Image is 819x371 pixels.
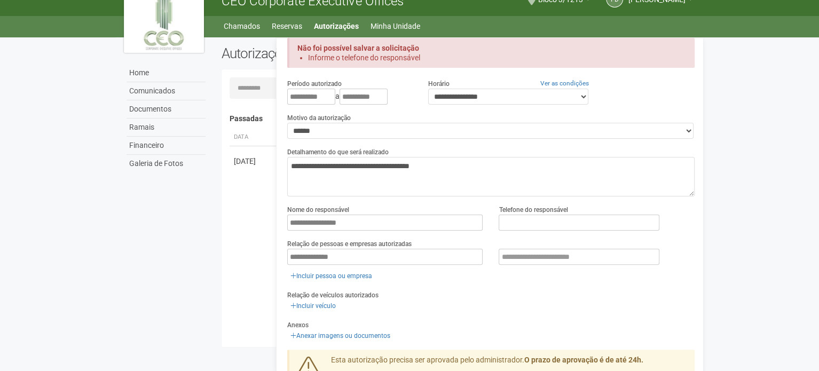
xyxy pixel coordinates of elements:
label: Nome do responsável [287,205,349,215]
label: Período autorizado [287,79,342,89]
a: Ramais [127,119,206,137]
h2: Autorizações [222,45,450,61]
li: Informe o telefone do responsável [308,53,676,62]
label: Motivo da autorização [287,113,351,123]
label: Horário [428,79,450,89]
a: Documentos [127,100,206,119]
a: Incluir veículo [287,300,339,312]
a: Minha Unidade [371,19,420,34]
th: Data [230,129,278,146]
div: [DATE] [234,156,273,167]
label: Relação de pessoas e empresas autorizadas [287,239,412,249]
label: Relação de veículos autorizados [287,290,379,300]
a: Financeiro [127,137,206,155]
strong: O prazo de aprovação é de até 24h. [524,356,643,364]
div: a [287,89,412,105]
h4: Passadas [230,115,687,123]
a: Home [127,64,206,82]
label: Detalhamento do que será realizado [287,147,389,157]
a: Ver as condições [540,80,589,87]
label: Anexos [287,320,309,330]
a: Reservas [272,19,302,34]
strong: Não foi possível salvar a solicitação [297,44,419,52]
a: Comunicados [127,82,206,100]
a: Chamados [224,19,260,34]
a: Autorizações [314,19,359,34]
a: Incluir pessoa ou empresa [287,270,375,282]
a: Anexar imagens ou documentos [287,330,393,342]
label: Telefone do responsável [499,205,568,215]
a: Galeria de Fotos [127,155,206,172]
